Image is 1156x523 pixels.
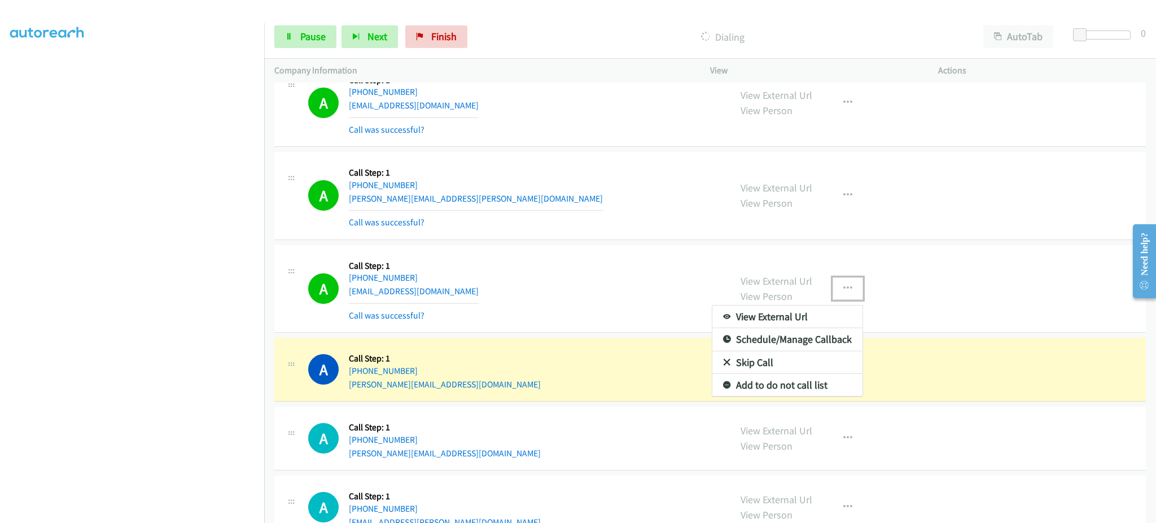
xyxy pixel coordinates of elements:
[308,492,339,522] h1: A
[308,492,339,522] div: The call is yet to be attempted
[712,374,862,396] a: Add to do not call list
[712,328,862,351] a: Schedule/Manage Callback
[308,354,339,385] h1: A
[712,306,862,328] a: View External Url
[308,423,339,454] div: The call is yet to be attempted
[712,351,862,374] a: Skip Call
[1124,216,1156,306] iframe: Resource Center
[308,423,339,454] h1: A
